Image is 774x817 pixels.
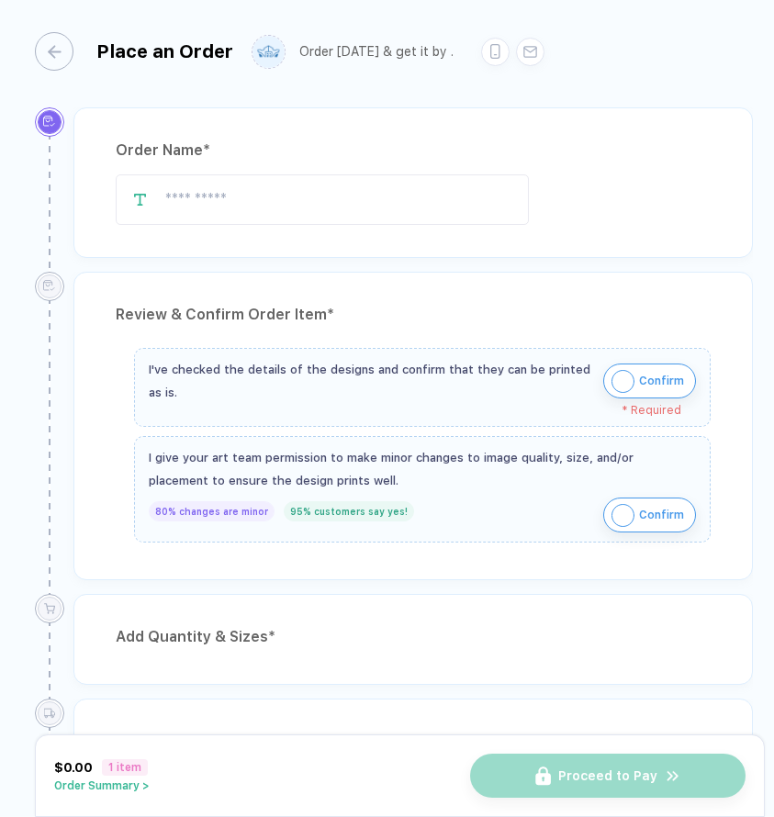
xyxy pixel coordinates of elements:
img: user profile [252,36,285,68]
div: 80% changes are minor [149,501,275,521]
div: I've checked the details of the designs and confirm that they can be printed as is. [149,358,594,404]
button: iconConfirm [603,364,696,398]
div: Add Quantity & Sizes [116,622,711,652]
div: I give your art team permission to make minor changes to image quality, size, and/or placement to... [149,446,696,492]
img: icon [611,370,634,393]
div: Review & Confirm Order Item [116,300,711,330]
button: iconConfirm [603,498,696,532]
span: Confirm [639,500,684,530]
div: Order Name [116,136,711,165]
button: Order Summary > [54,779,150,792]
span: $0.00 [54,760,93,775]
div: Place an Order [96,40,233,62]
div: Add Shipping Details [116,727,711,756]
span: Confirm [639,366,684,396]
img: icon [611,504,634,527]
div: 95% customers say yes! [284,501,414,521]
div: * Required [149,404,681,417]
div: Order [DATE] & get it by . [299,44,454,60]
span: 1 item [102,759,148,776]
